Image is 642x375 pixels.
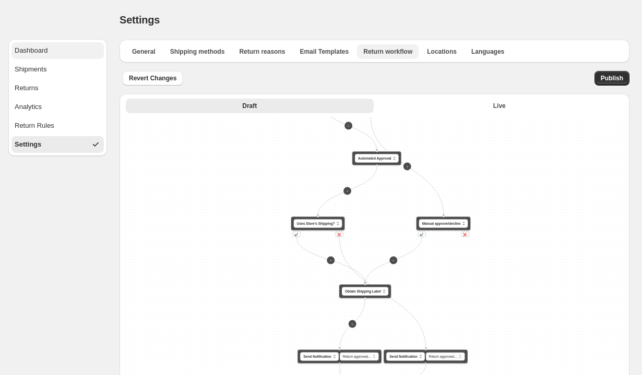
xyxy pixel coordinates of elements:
button: + [389,257,397,264]
div: Returns [15,83,39,93]
g: Edge from 03fa4962-75e9-4e74-906a-f9511882872d to 18da7ce6-733f-4c7c-8c52-1b72f44448ca [339,237,426,349]
span: Obtain Shipping Label [345,289,381,294]
button: Analytics [11,99,104,115]
span: Uses Store's Shipping? [297,221,335,226]
div: Dashboard [15,45,48,56]
span: Send Notification [389,354,417,359]
button: Dashboard [11,42,104,59]
span: Return workflow [363,47,412,56]
g: Edge from c23baa20-f596-4c29-a038-3a9151df244f to e19f3adb-36aa-4964-85a1-6b2d69b80c94 [371,117,444,216]
button: + [344,122,352,130]
button: + [327,257,335,264]
div: Uses Store's Shipping?✔️❌ [291,216,345,231]
g: Edge from d7be422b-688d-4645-86d2-89352194400f to 7b0eaf78-8a0b-4a9b-9592-ebd365848391 [340,299,365,349]
g: Edge from c960fd16-e7b3-41e4-b022-99368de313b7 to default_flag [320,101,377,151]
span: Send Notification [303,354,331,359]
span: Draft [242,102,257,110]
div: Analytics [15,102,42,112]
span: Live [493,102,506,110]
button: Automated Approval [355,154,399,163]
button: + [343,187,351,195]
div: Settings [15,139,41,150]
button: + [349,320,356,328]
g: Edge from e19f3adb-36aa-4964-85a1-6b2d69b80c94 to d7be422b-688d-4645-86d2-89352194400f [365,237,422,284]
button: + [403,163,411,171]
button: Revert Changes [123,71,183,86]
button: Uses Store's Shipping? [294,220,342,228]
div: Return Rules [15,120,54,131]
button: Publish [595,71,629,86]
span: Revert Changes [129,74,176,82]
button: Returns [11,80,104,96]
div: Shipments [15,64,46,75]
span: Languages [471,47,504,56]
button: Manual approve/decline [419,220,468,228]
div: Send Notification [298,349,382,364]
span: Return reasons [239,47,285,56]
div: Obtain Shipping Label [339,284,391,298]
g: Edge from default_flag to 03fa4962-75e9-4e74-906a-f9511882872d [318,166,377,216]
span: Email Templates [300,47,349,56]
g: Edge from 03fa4962-75e9-4e74-906a-f9511882872d to d7be422b-688d-4645-86d2-89352194400f [296,237,365,284]
button: Obtain Shipping Label [342,287,388,296]
button: Send Notification [386,353,424,361]
div: Manual approve/decline✔️❌ [416,216,471,231]
span: Settings [120,14,160,26]
span: Locations [427,47,457,56]
button: Settings [11,136,104,153]
span: Automated Approval [358,156,391,161]
div: Send Notification [384,349,468,364]
span: General [132,47,156,56]
button: Draft version [126,99,374,113]
span: Manual approve/decline [422,221,461,226]
div: ❌ [461,232,469,237]
button: Live version [376,99,624,113]
button: Shipments [11,61,104,78]
button: Send Notification [300,353,338,361]
span: Publish [601,74,623,82]
button: Return Rules [11,117,104,134]
span: Shipping methods [170,47,225,56]
div: Automated Approval [352,151,402,165]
